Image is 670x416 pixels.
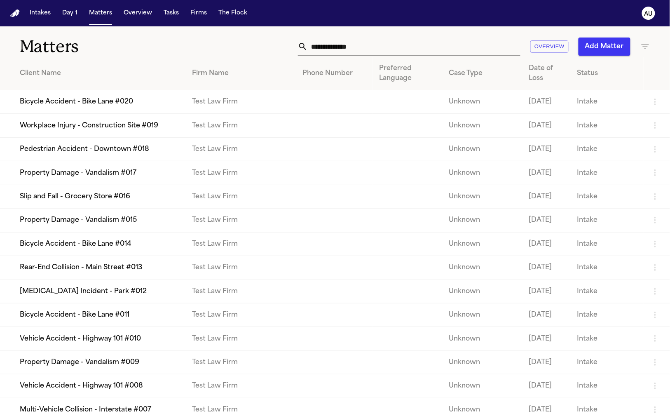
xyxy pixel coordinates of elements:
[185,209,296,232] td: Test Law Firm
[10,9,20,17] a: Home
[442,374,522,398] td: Unknown
[570,232,644,256] td: Intake
[185,327,296,350] td: Test Law Firm
[530,40,569,53] button: Overview
[579,38,630,56] button: Add Matter
[59,6,81,21] button: Day 1
[522,90,570,114] td: [DATE]
[185,256,296,280] td: Test Law Firm
[570,256,644,280] td: Intake
[442,303,522,327] td: Unknown
[442,327,522,350] td: Unknown
[20,68,179,78] div: Client Name
[570,90,644,114] td: Intake
[522,327,570,350] td: [DATE]
[185,350,296,374] td: Test Law Firm
[449,68,515,78] div: Case Type
[522,137,570,161] td: [DATE]
[26,6,54,21] button: Intakes
[185,185,296,208] td: Test Law Firm
[10,9,20,17] img: Finch Logo
[570,350,644,374] td: Intake
[442,137,522,161] td: Unknown
[570,374,644,398] td: Intake
[160,6,182,21] button: Tasks
[522,350,570,374] td: [DATE]
[215,6,251,21] button: The Flock
[185,114,296,137] td: Test Law Firm
[522,280,570,303] td: [DATE]
[192,68,289,78] div: Firm Name
[570,185,644,208] td: Intake
[442,280,522,303] td: Unknown
[522,161,570,185] td: [DATE]
[442,256,522,280] td: Unknown
[442,232,522,256] td: Unknown
[570,209,644,232] td: Intake
[185,161,296,185] td: Test Law Firm
[185,232,296,256] td: Test Law Firm
[522,114,570,137] td: [DATE]
[120,6,155,21] button: Overview
[522,256,570,280] td: [DATE]
[442,185,522,208] td: Unknown
[185,90,296,114] td: Test Law Firm
[86,6,115,21] button: Matters
[570,327,644,350] td: Intake
[522,232,570,256] td: [DATE]
[522,209,570,232] td: [DATE]
[185,374,296,398] td: Test Law Firm
[522,303,570,327] td: [DATE]
[185,303,296,327] td: Test Law Firm
[442,90,522,114] td: Unknown
[442,350,522,374] td: Unknown
[529,63,564,83] div: Date of Loss
[185,137,296,161] td: Test Law Firm
[570,280,644,303] td: Intake
[442,161,522,185] td: Unknown
[442,209,522,232] td: Unknown
[570,303,644,327] td: Intake
[20,36,198,57] h1: Matters
[522,185,570,208] td: [DATE]
[185,280,296,303] td: Test Law Firm
[187,6,210,21] button: Firms
[570,137,644,161] td: Intake
[442,114,522,137] td: Unknown
[380,63,436,83] div: Preferred Language
[570,114,644,137] td: Intake
[570,161,644,185] td: Intake
[303,68,366,78] div: Phone Number
[577,68,637,78] div: Status
[522,374,570,398] td: [DATE]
